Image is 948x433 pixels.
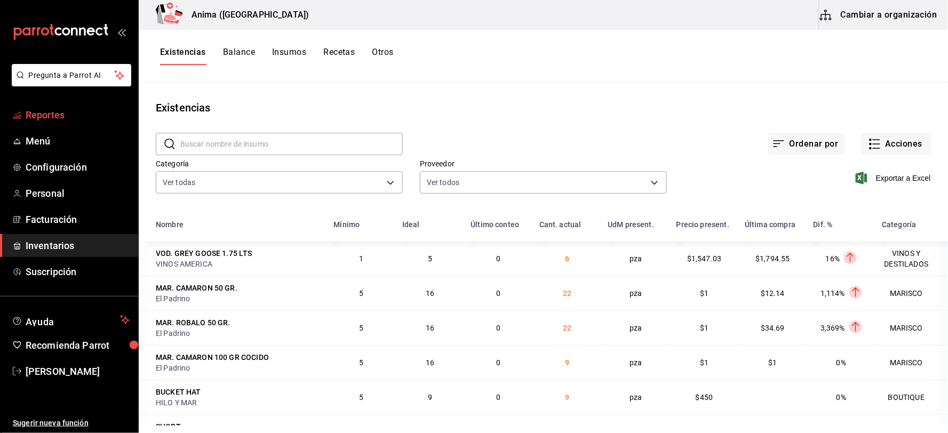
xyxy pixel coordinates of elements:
[428,254,432,263] span: 5
[875,380,948,414] td: BOUTIQUE
[761,289,785,298] span: $12.14
[875,345,948,380] td: MARISCO
[180,133,403,155] input: Buscar nombre de insumo
[769,358,777,367] span: $1
[862,133,931,155] button: Acciones
[601,310,670,345] td: pza
[875,276,948,310] td: MARISCO
[875,242,948,276] td: VINOS Y DESTILADOS
[26,338,130,352] span: Recomienda Parrot
[12,64,131,86] button: Pregunta a Parrot AI
[360,254,364,263] span: 1
[687,254,721,263] span: $1,547.03
[858,172,931,185] button: Exportar a Excel
[426,289,434,298] span: 16
[26,134,130,148] span: Menú
[563,289,571,298] span: 22
[608,220,654,229] div: UdM present.
[497,254,501,263] span: 0
[156,259,321,269] div: VINOS AMERICA
[601,242,670,276] td: pza
[156,397,321,408] div: HILO Y MAR
[13,418,130,429] span: Sugerir nueva función
[323,47,355,65] button: Recetas
[29,70,115,81] span: Pregunta a Parrot AI
[156,363,321,373] div: El Padrino
[272,47,306,65] button: Insumos
[360,289,364,298] span: 5
[163,177,195,188] span: Ver todas
[768,133,845,155] button: Ordenar por
[426,358,434,367] span: 16
[497,324,501,332] span: 0
[565,254,569,263] span: 6
[820,289,845,298] span: 1,114%
[223,47,255,65] button: Balance
[156,387,201,397] div: BUCKET HAT
[156,100,210,116] div: Existencias
[837,393,846,402] span: 0%
[360,324,364,332] span: 5
[160,47,206,65] button: Existencias
[471,220,519,229] div: Último conteo
[156,293,321,304] div: El Padrino
[156,352,269,363] div: MAR. CAMARON 100 GR COCIDO
[117,28,126,36] button: open_drawer_menu
[745,220,795,229] div: Última compra
[156,317,230,328] div: MAR. ROBALO 50 GR.
[420,161,667,168] label: Proveedor
[814,220,833,229] div: Dif. %
[333,220,360,229] div: Mínimo
[156,161,403,168] label: Categoría
[156,283,237,293] div: MAR. CAMARON 50 GR.
[700,289,708,298] span: $1
[156,220,184,229] div: Nombre
[156,328,321,339] div: El Padrino
[26,212,130,227] span: Facturación
[360,358,364,367] span: 5
[882,220,916,229] div: Categoría
[426,324,434,332] span: 16
[26,314,116,326] span: Ayuda
[156,248,252,259] div: VOD. GREY GOOSE 1.75 LTS
[26,238,130,253] span: Inventarios
[539,220,581,229] div: Cant. actual
[826,254,840,263] span: 16%
[26,108,130,122] span: Reportes
[183,9,309,21] h3: Anima ([GEOGRAPHIC_DATA])
[755,254,790,263] span: $1,794.55
[696,393,713,402] span: $450
[497,289,501,298] span: 0
[700,324,708,332] span: $1
[601,345,670,380] td: pza
[601,380,670,414] td: pza
[875,310,948,345] td: MARISCO
[7,77,131,89] a: Pregunta a Parrot AI
[427,177,459,188] span: Ver todos
[26,264,130,279] span: Suscripción
[402,220,420,229] div: Ideal
[601,276,670,310] td: pza
[700,358,708,367] span: $1
[497,393,501,402] span: 0
[565,393,569,402] span: 9
[676,220,729,229] div: Precio present.
[26,364,130,379] span: [PERSON_NAME]
[497,358,501,367] span: 0
[837,358,846,367] span: 0%
[428,393,432,402] span: 9
[26,186,130,201] span: Personal
[360,393,364,402] span: 5
[761,324,785,332] span: $34.69
[565,358,569,367] span: 9
[563,324,571,332] span: 22
[820,324,845,332] span: 3,369%
[160,47,394,65] div: navigation tabs
[372,47,394,65] button: Otros
[26,160,130,174] span: Configuración
[156,421,181,432] div: SHORT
